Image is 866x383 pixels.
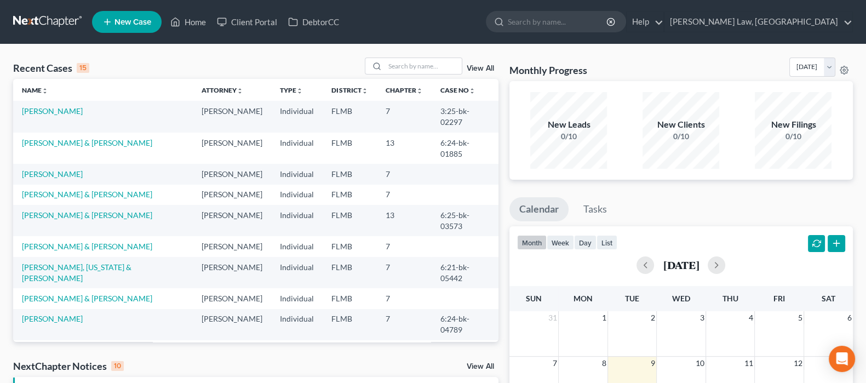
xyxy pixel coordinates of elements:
[467,65,494,72] a: View All
[193,236,271,256] td: [PERSON_NAME]
[323,164,376,184] td: FLMB
[664,12,852,32] a: [PERSON_NAME] Law, [GEOGRAPHIC_DATA]
[323,288,376,308] td: FLMB
[722,294,738,303] span: Thu
[361,88,368,94] i: unfold_more
[508,12,608,32] input: Search by name...
[663,259,699,271] h2: [DATE]
[431,340,498,371] td: 6:23-bk-01958
[376,257,431,288] td: 7
[385,58,462,74] input: Search by name...
[376,205,431,236] td: 13
[323,309,376,340] td: FLMB
[552,357,558,370] span: 7
[468,88,475,94] i: unfold_more
[165,12,211,32] a: Home
[271,236,323,256] td: Individual
[793,357,804,370] span: 12
[271,309,323,340] td: Individual
[323,205,376,236] td: FLMB
[797,311,804,324] span: 5
[193,164,271,184] td: [PERSON_NAME]
[627,12,663,32] a: Help
[22,242,152,251] a: [PERSON_NAME] & [PERSON_NAME]
[193,205,271,236] td: [PERSON_NAME]
[22,169,83,179] a: [PERSON_NAME]
[601,311,607,324] span: 1
[376,185,431,205] td: 7
[755,118,831,131] div: New Filings
[376,236,431,256] td: 7
[280,86,303,94] a: Typeunfold_more
[431,133,498,164] td: 6:24-bk-01885
[376,340,431,371] td: 7
[650,311,656,324] span: 2
[193,309,271,340] td: [PERSON_NAME]
[597,235,617,250] button: list
[202,86,243,94] a: Attorneyunfold_more
[643,131,719,142] div: 0/10
[822,294,835,303] span: Sat
[271,340,323,371] td: Individual
[547,311,558,324] span: 31
[699,311,706,324] span: 3
[13,61,89,75] div: Recent Cases
[283,12,345,32] a: DebtorCC
[323,340,376,371] td: FLMB
[271,101,323,132] td: Individual
[509,197,569,221] a: Calendar
[773,294,785,303] span: Fri
[323,185,376,205] td: FLMB
[193,288,271,308] td: [PERSON_NAME]
[625,294,639,303] span: Tue
[22,262,131,283] a: [PERSON_NAME], [US_STATE] & [PERSON_NAME]
[193,257,271,288] td: [PERSON_NAME]
[271,164,323,184] td: Individual
[743,357,754,370] span: 11
[601,357,607,370] span: 8
[748,311,754,324] span: 4
[431,309,498,340] td: 6:24-bk-04789
[643,118,719,131] div: New Clients
[237,88,243,94] i: unfold_more
[296,88,303,94] i: unfold_more
[376,133,431,164] td: 13
[431,101,498,132] td: 3:25-bk-02297
[695,357,706,370] span: 10
[77,63,89,73] div: 15
[650,357,656,370] span: 9
[467,363,494,370] a: View All
[573,294,593,303] span: Mon
[672,294,690,303] span: Wed
[530,131,607,142] div: 0/10
[22,190,152,199] a: [PERSON_NAME] & [PERSON_NAME]
[22,138,152,147] a: [PERSON_NAME] & [PERSON_NAME]
[376,309,431,340] td: 7
[22,314,83,323] a: [PERSON_NAME]
[509,64,587,77] h3: Monthly Progress
[271,257,323,288] td: Individual
[829,346,855,372] div: Open Intercom Messenger
[846,311,853,324] span: 6
[22,294,152,303] a: [PERSON_NAME] & [PERSON_NAME]
[323,236,376,256] td: FLMB
[323,133,376,164] td: FLMB
[574,235,597,250] button: day
[331,86,368,94] a: Districtunfold_more
[193,340,271,371] td: [PERSON_NAME]
[517,235,547,250] button: month
[547,235,574,250] button: week
[526,294,542,303] span: Sun
[573,197,617,221] a: Tasks
[22,210,152,220] a: [PERSON_NAME] & [PERSON_NAME]
[323,257,376,288] td: FLMB
[22,106,83,116] a: [PERSON_NAME]
[111,361,124,371] div: 10
[376,101,431,132] td: 7
[530,118,607,131] div: New Leads
[193,185,271,205] td: [PERSON_NAME]
[42,88,48,94] i: unfold_more
[193,101,271,132] td: [PERSON_NAME]
[193,133,271,164] td: [PERSON_NAME]
[271,133,323,164] td: Individual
